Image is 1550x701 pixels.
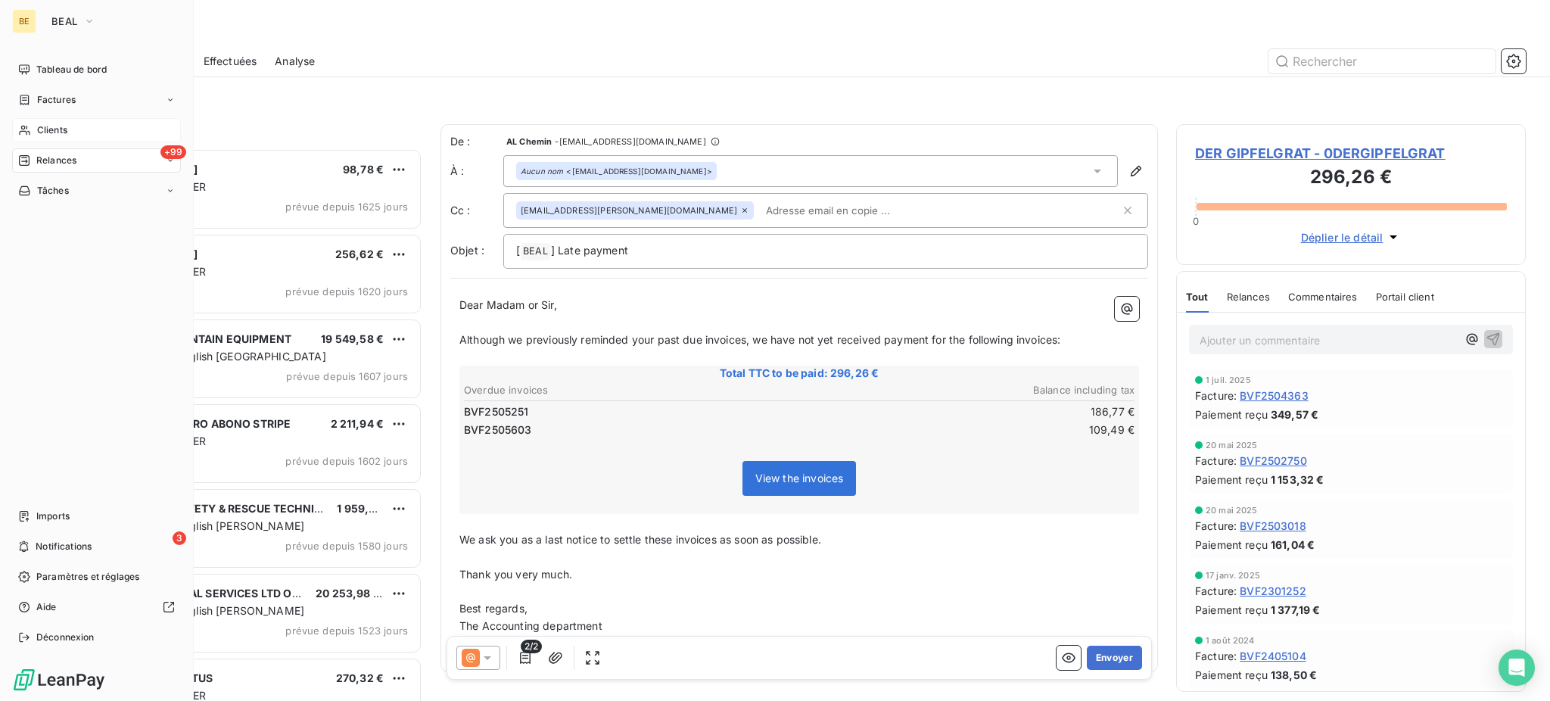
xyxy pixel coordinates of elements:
span: [ [516,244,520,257]
span: Commentaires [1288,291,1358,303]
th: Balance including tax [800,382,1135,398]
span: We ask you as a last notice to settle these invoices as soon as possible. [459,533,821,546]
span: Paiement reçu [1195,472,1268,488]
input: Rechercher [1268,49,1496,73]
span: BVF2503018 [1240,518,1306,534]
span: BVF2502750 [1240,453,1307,469]
span: 1 959,40 € [337,502,393,515]
span: ASPORT'S MOUNTAIN EQUIPMENT [107,332,291,345]
span: 20 253,98 £GB [316,587,395,600]
span: [EMAIL_ADDRESS][PERSON_NAME][DOMAIN_NAME] [521,206,737,215]
span: prévue depuis 1607 jours [286,370,408,382]
span: BVF2504363 [1240,388,1309,403]
label: Cc : [450,203,503,218]
span: DER GIPFELGRAT - 0DERGIPFELGRAT [1195,143,1507,164]
span: Dear Madam or Sir, [459,298,557,311]
a: Clients [12,118,181,142]
span: BVF2505603 [464,422,532,438]
a: Factures [12,88,181,112]
h3: 296,26 € [1195,164,1507,194]
span: Tableau de bord [36,63,107,76]
span: Objet : [450,244,484,257]
span: Factures [37,93,76,107]
span: De : [450,134,503,149]
span: Facture : [1195,518,1237,534]
span: View the invoices [755,472,844,484]
em: Aucun nom [521,166,563,176]
span: 138,50 € [1271,667,1317,683]
span: CAPE INDUSTRIAL SERVICES LTD ONSHORE [107,587,337,600]
span: Chasing plan English [GEOGRAPHIC_DATA] [108,350,326,363]
span: 2/2 [521,640,542,653]
div: Open Intercom Messenger [1499,650,1535,686]
span: BVF2405104 [1240,648,1306,664]
input: Adresse email en copie ... [760,199,935,222]
span: 3 [173,531,186,545]
img: Logo LeanPay [12,668,106,692]
span: prévue depuis 1523 jours [285,625,408,637]
div: <[EMAIL_ADDRESS][DOMAIN_NAME]> [521,166,712,176]
span: 349,57 € [1271,407,1318,422]
span: ] Late payment [551,244,628,257]
span: Déconnexion [36,631,95,644]
span: Facture : [1195,388,1237,403]
span: BVF2505251 [464,404,529,419]
span: 161,04 € [1271,537,1315,553]
th: Overdue invoices [463,382,798,398]
span: Facture : [1195,453,1237,469]
span: INDUSTRIAL SAFETY & RESCUE TECHNIQUES LTD [107,502,366,515]
span: prévue depuis 1580 jours [285,540,408,552]
span: Paiement reçu [1195,667,1268,683]
span: Although we previously reminded your past due invoices, we have not yet received payment for the ... [459,333,1060,346]
span: BEAL [51,15,77,27]
span: 256,62 € [335,248,384,260]
span: 1 août 2024 [1206,636,1255,645]
span: 1 juil. 2025 [1206,375,1251,385]
span: 1 377,19 € [1271,602,1321,618]
label: À : [450,164,503,179]
span: Facture : [1195,648,1237,664]
a: +99Relances [12,148,181,173]
td: 109,49 € [800,422,1135,438]
span: prévue depuis 1620 jours [285,285,408,298]
span: BEAL INSPECT PRO ABONO STRIPE [107,417,291,430]
span: 20 mai 2025 [1206,441,1258,450]
span: Paiement reçu [1195,602,1268,618]
span: 0 [1193,215,1199,227]
div: BE [12,9,36,33]
span: BVF2301252 [1240,583,1306,599]
span: 98,78 € [343,163,384,176]
span: Paramètres et réglages [36,570,139,584]
span: Total TTC to be paid: 296,26 € [462,366,1137,381]
span: Tâches [37,184,69,198]
a: Tableau de bord [12,58,181,82]
span: Relances [1227,291,1270,303]
span: Imports [36,509,70,523]
span: 19 549,58 € [321,332,384,345]
span: Effectuées [204,54,257,69]
span: Paiement reçu [1195,537,1268,553]
span: +99 [160,145,186,159]
span: - [EMAIL_ADDRESS][DOMAIN_NAME] [555,137,705,146]
span: Aide [36,600,57,614]
span: Chasing plan English [PERSON_NAME] [108,519,304,532]
span: Paiement reçu [1195,407,1268,422]
span: Best regards, [459,602,528,615]
span: prévue depuis 1602 jours [285,455,408,467]
button: Déplier le détail [1296,229,1406,246]
a: Aide [12,595,181,619]
span: 270,32 € [336,671,384,684]
button: Envoyer [1087,646,1142,670]
span: AL Chemin [506,137,552,146]
span: 17 janv. 2025 [1206,571,1260,580]
span: 20 mai 2025 [1206,506,1258,515]
a: Imports [12,504,181,528]
a: Paramètres et réglages [12,565,181,589]
a: Tâches [12,179,181,203]
span: Facture : [1195,583,1237,599]
span: Déplier le détail [1301,229,1383,245]
td: 186,77 € [800,403,1135,420]
span: Chasing plan English [PERSON_NAME] [108,604,304,617]
span: prévue depuis 1625 jours [285,201,408,213]
span: Portail client [1376,291,1434,303]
